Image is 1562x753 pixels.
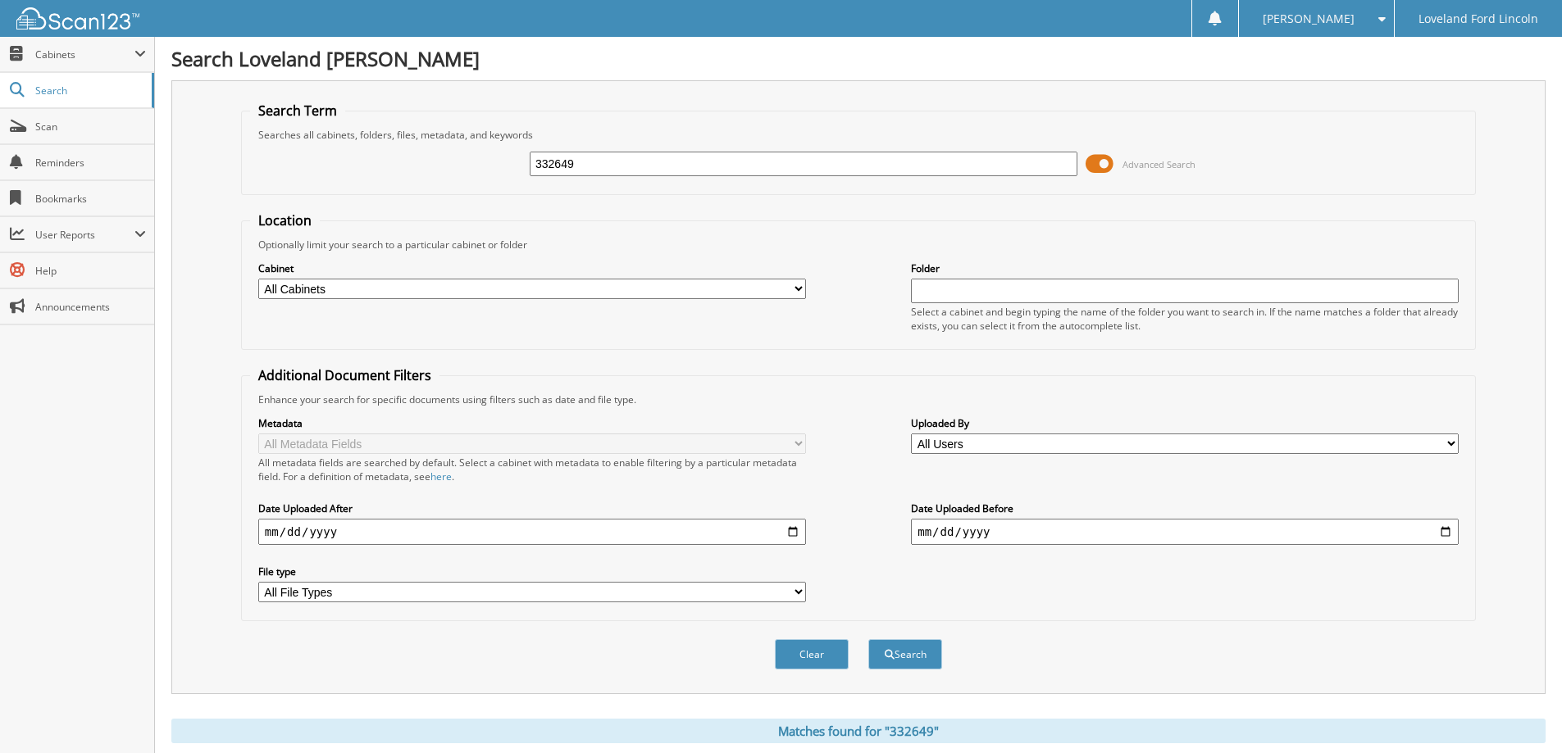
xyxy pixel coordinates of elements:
[35,300,146,314] span: Announcements
[35,84,143,98] span: Search
[250,102,345,120] legend: Search Term
[868,639,942,669] button: Search
[911,519,1459,545] input: end
[250,392,1467,406] div: Enhance your search for specific documents using filters such as date and file type.
[258,501,806,515] label: Date Uploaded After
[258,416,806,430] label: Metadata
[1419,14,1538,24] span: Loveland Ford Lincoln
[258,261,806,275] label: Cabinet
[16,7,139,29] img: scan123-logo-white.svg
[911,416,1459,430] label: Uploaded By
[911,261,1459,275] label: Folder
[35,156,146,170] span: Reminders
[911,501,1459,515] label: Date Uploaded Before
[258,565,806,578] label: File type
[35,192,146,206] span: Bookmarks
[171,45,1546,72] h1: Search Loveland [PERSON_NAME]
[250,128,1467,142] div: Searches all cabinets, folders, files, metadata, and keywords
[35,228,134,242] span: User Reports
[258,519,806,545] input: start
[775,639,849,669] button: Clear
[35,264,146,278] span: Help
[250,366,439,384] legend: Additional Document Filters
[35,120,146,134] span: Scan
[1123,158,1195,170] span: Advanced Search
[250,211,320,229] legend: Location
[171,719,1546,743] div: Matches found for "332649"
[250,238,1467,252] div: Optionally limit your search to a particular cabinet or folder
[1263,14,1355,24] span: [PERSON_NAME]
[911,305,1459,333] div: Select a cabinet and begin typing the name of the folder you want to search in. If the name match...
[35,48,134,61] span: Cabinets
[258,456,806,483] div: All metadata fields are searched by default. Select a cabinet with metadata to enable filtering b...
[430,469,452,483] a: here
